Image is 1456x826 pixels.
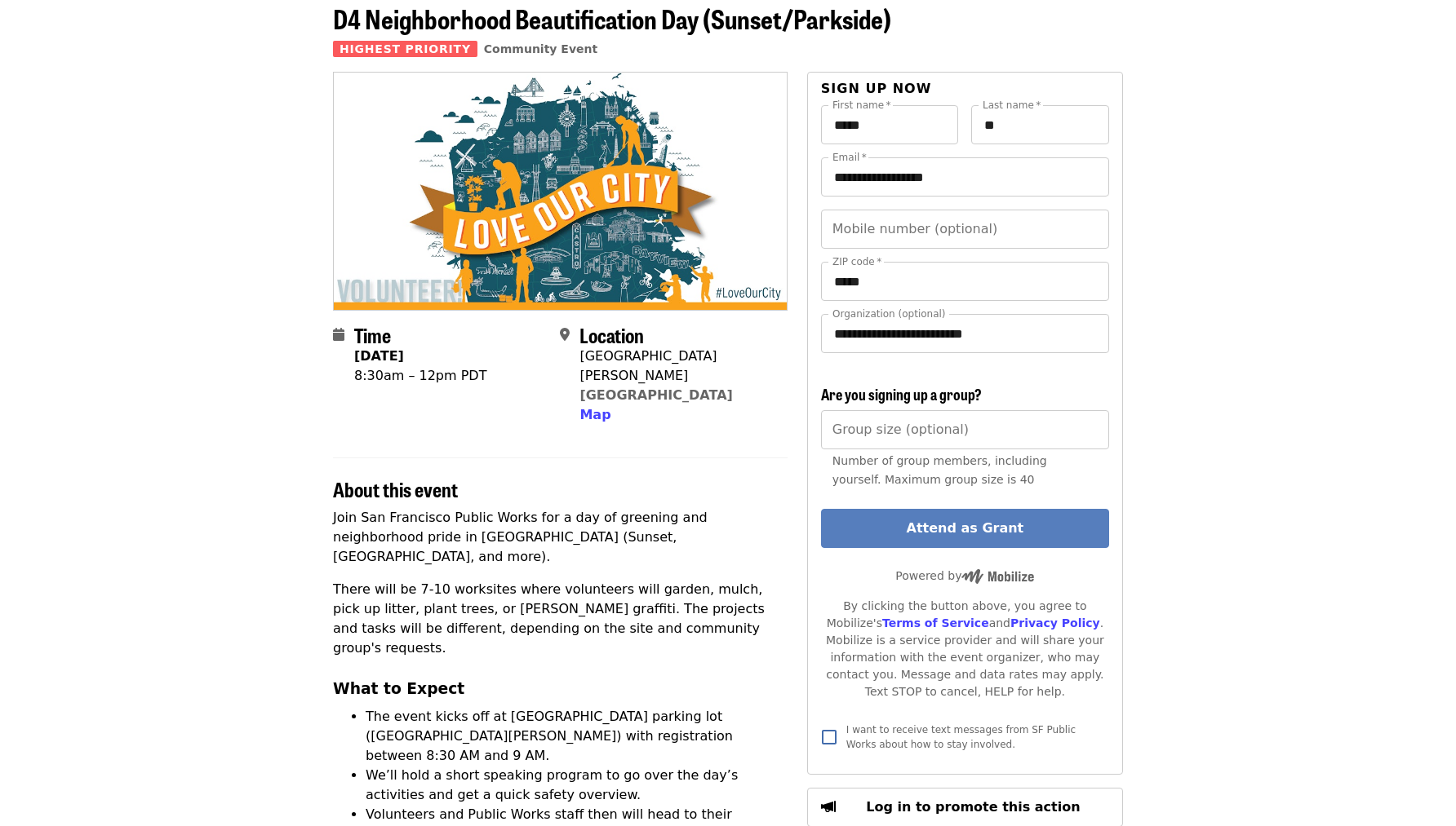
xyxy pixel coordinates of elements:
input: First name [821,105,959,144]
span: Powered by [895,569,1034,582]
span: Number of group members, including yourself. Maximum group size is 40 [832,454,1047,486]
p: There will be 7-10 worksites where volunteers will garden, mulch, pick up litter, plant trees, or... [333,580,788,658]
i: calendar icon [333,327,344,342]
label: Organization (optional) [832,309,946,319]
img: Powered by Mobilize [961,569,1034,584]
input: Mobile number (optional) [821,210,1109,249]
span: I want to receive text messages from SF Public Works about how to stay involved. [846,724,1076,750]
label: Email [832,152,867,162]
input: Last name [971,105,1109,144]
span: Location [579,320,644,349]
label: First name [832,100,891,110]
a: Terms of Service [882,616,989,629]
button: Map [579,405,610,425]
h3: What to Expect [333,678,788,700]
div: By clicking the button above, you agree to Mobilize's and . Mobilize is a service provider and wi... [821,598,1109,700]
div: 8:30am – 12pm PDT [354,366,486,386]
span: Sign up now [821,81,932,96]
a: Community Event [484,42,597,55]
label: ZIP code [832,257,881,267]
span: Log in to promote this action [866,799,1080,815]
input: Email [821,157,1109,197]
label: Last name [983,100,1041,110]
li: The event kicks off at [GEOGRAPHIC_DATA] parking lot ([GEOGRAPHIC_DATA][PERSON_NAME]) with regist... [366,707,788,766]
input: ZIP code [821,262,1109,301]
p: Join San Francisco Public Works for a day of greening and neighborhood pride in [GEOGRAPHIC_DATA]... [333,508,788,567]
a: Privacy Policy [1010,616,1100,629]
span: Are you signing up a group? [821,383,982,404]
span: Map [579,407,610,422]
input: [object Object] [821,410,1109,449]
span: Highest Priority [333,41,477,57]
li: We’ll hold a short speaking program to go over the day’s activities and get a quick safety overview. [366,766,788,805]
span: Time [354,320,391,349]
img: D4 Neighborhood Beautification Day (Sunset/Parkside) organized by SF Public Works [334,73,787,309]
strong: [DATE] [354,348,404,364]
a: [GEOGRAPHIC_DATA] [579,387,732,403]
input: Organization (optional) [821,314,1109,353]
div: [GEOGRAPHIC_DATA][PERSON_NAME] [579,347,774,386]
i: map-marker-alt icon [560,327,570,342]
span: About this event [333,475,458,503]
button: Attend as Grant [821,509,1109,548]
